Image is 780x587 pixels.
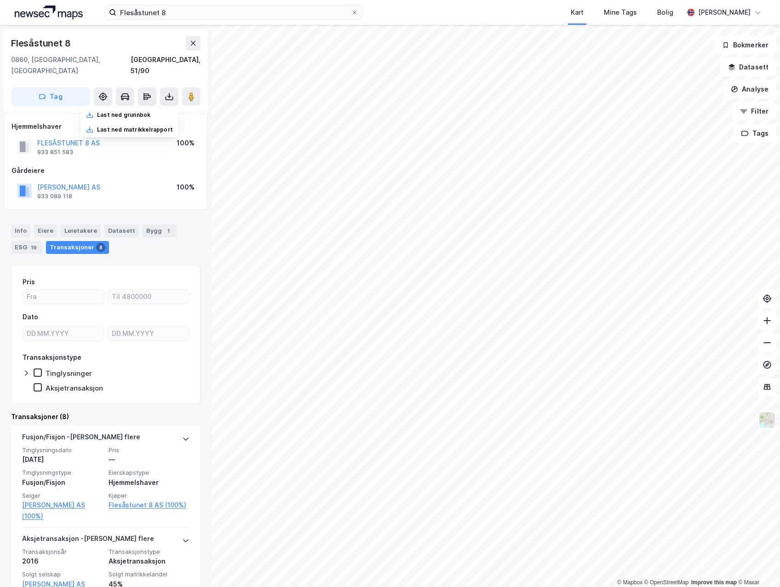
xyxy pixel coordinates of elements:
div: Mine Tags [604,7,637,18]
div: Hjemmelshaver [109,477,189,488]
div: Fusjon/Fisjon [22,477,103,488]
input: Til 4800000 [108,290,189,304]
div: Last ned matrikkelrapport [97,126,173,133]
div: Eiere [34,224,57,237]
div: ESG [11,241,42,254]
div: Fusjon/Fisjon - [PERSON_NAME] flere [22,432,140,446]
button: Analyse [723,80,776,98]
div: Transaksjoner (8) [11,411,201,422]
div: Info [11,224,30,237]
button: Filter [732,102,776,121]
div: Tinglysninger [46,369,92,378]
span: Tinglysningstype [22,469,103,477]
div: Datasett [104,224,139,237]
span: Eierskapstype [109,469,189,477]
div: Pris [23,276,35,288]
div: Last ned grunnbok [97,111,150,119]
div: 933 851 583 [37,149,73,156]
span: Tinglysningsdato [22,446,103,454]
span: Solgt matrikkelandel [109,570,189,578]
div: Dato [23,311,38,322]
div: [DATE] [22,454,103,465]
div: Aksjetransaksjon - [PERSON_NAME] flere [22,533,154,548]
iframe: Chat Widget [734,543,780,587]
div: 100% [177,182,195,193]
input: DD.MM.YYYY [23,327,103,340]
button: Tag [11,87,90,106]
div: Aksjetransaksjon [109,556,189,567]
img: logo.a4113a55bc3d86da70a041830d287a7e.svg [15,6,83,19]
div: [GEOGRAPHIC_DATA], 51/90 [131,54,201,76]
button: Tags [734,124,776,143]
div: Leietakere [61,224,101,237]
a: Flesåstunet 8 AS (100%) [109,500,189,511]
div: 19 [29,243,39,252]
div: [PERSON_NAME] [698,7,751,18]
div: Transaksjonstype [23,352,81,363]
a: Mapbox [617,579,642,586]
a: Improve this map [691,579,737,586]
input: DD.MM.YYYY [108,327,189,340]
div: 1 [164,226,173,236]
div: 933 089 118 [37,193,72,200]
div: Bygg [143,224,177,237]
span: Selger [22,492,103,500]
span: Transaksjonstype [109,548,189,556]
div: 2016 [22,556,103,567]
button: Datasett [720,58,776,76]
span: Pris [109,446,189,454]
div: Aksjetransaksjon [46,384,103,392]
div: Transaksjoner [46,241,109,254]
span: Kjøper [109,492,189,500]
div: Kart [571,7,584,18]
img: Z [758,411,776,429]
button: Bokmerker [714,36,776,54]
input: Søk på adresse, matrikkel, gårdeiere, leietakere eller personer [116,6,351,19]
div: 0860, [GEOGRAPHIC_DATA], [GEOGRAPHIC_DATA] [11,54,131,76]
div: — [109,454,189,465]
div: Kontrollprogram for chat [734,543,780,587]
div: 100% [177,138,195,149]
div: Flesåstunet 8 [11,36,72,51]
div: Gårdeiere [11,165,200,176]
div: Hjemmelshaver [11,121,200,132]
span: Transaksjonsår [22,548,103,556]
div: 8 [96,243,105,252]
span: Solgt selskap [22,570,103,578]
div: Bolig [657,7,673,18]
a: OpenStreetMap [644,579,689,586]
a: [PERSON_NAME] AS (100%) [22,500,103,522]
input: Fra [23,290,103,304]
